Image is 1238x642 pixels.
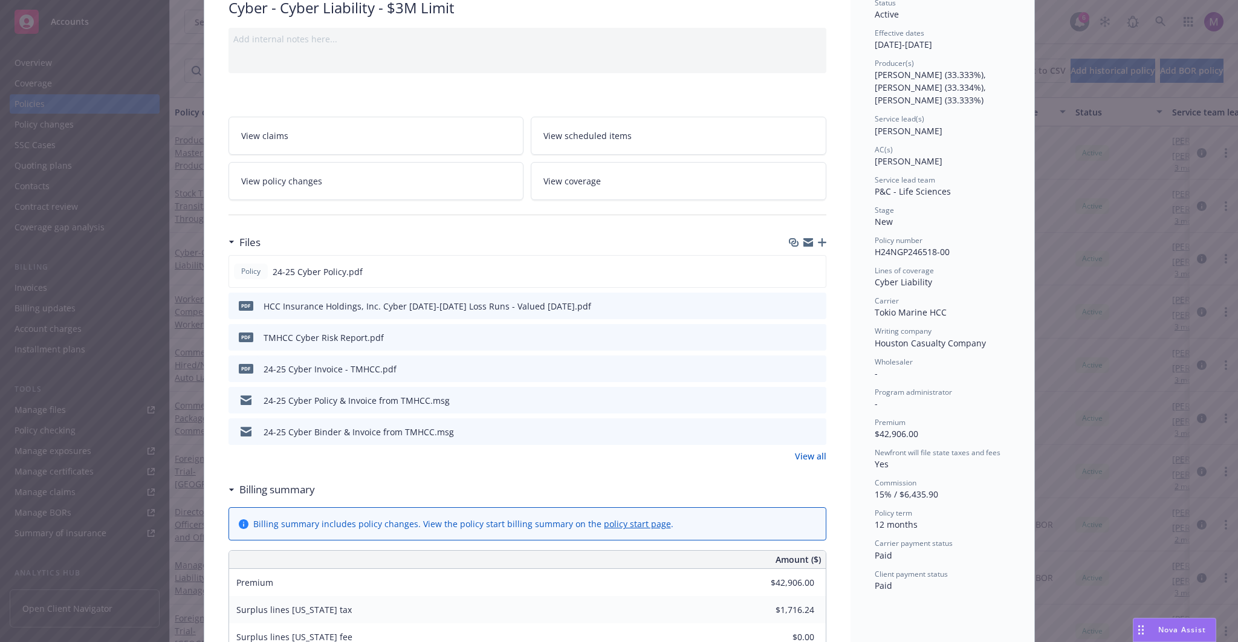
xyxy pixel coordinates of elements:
[875,398,878,409] span: -
[239,364,253,373] span: pdf
[228,117,524,155] a: View claims
[875,569,948,579] span: Client payment status
[264,331,384,344] div: TMHCC Cyber Risk Report.pdf
[531,162,826,200] a: View coverage
[875,144,893,155] span: AC(s)
[1133,618,1216,642] button: Nova Assist
[795,450,826,462] a: View all
[875,28,1010,51] div: [DATE] - [DATE]
[875,235,922,245] span: Policy number
[875,155,942,167] span: [PERSON_NAME]
[236,604,352,615] span: Surplus lines [US_STATE] tax
[273,265,363,278] span: 24-25 Cyber Policy.pdf
[228,482,315,498] div: Billing summary
[233,33,822,45] div: Add internal notes here...
[239,332,253,342] span: pdf
[875,296,899,306] span: Carrier
[1158,624,1206,635] span: Nova Assist
[875,114,924,124] span: Service lead(s)
[875,69,988,106] span: [PERSON_NAME] (33.333%), [PERSON_NAME] (33.334%), [PERSON_NAME] (33.333%)
[811,300,822,313] button: preview file
[791,363,801,375] button: download file
[264,300,591,313] div: HCC Insurance Holdings, Inc. Cyber [DATE]-[DATE] Loss Runs - Valued [DATE].pdf
[875,538,953,548] span: Carrier payment status
[776,553,821,566] span: Amount ($)
[543,129,632,142] span: View scheduled items
[875,508,912,518] span: Policy term
[543,175,601,187] span: View coverage
[264,394,450,407] div: 24-25 Cyber Policy & Invoice from TMHCC.msg
[875,428,918,439] span: $42,906.00
[875,447,1000,458] span: Newfront will file state taxes and fees
[791,300,801,313] button: download file
[791,265,800,278] button: download file
[875,478,916,488] span: Commission
[875,417,906,427] span: Premium
[875,488,938,500] span: 15% / $6,435.90
[875,8,899,20] span: Active
[875,216,893,227] span: New
[875,246,950,258] span: H24NGP246518-00
[875,205,894,215] span: Stage
[791,426,801,438] button: download file
[875,175,935,185] span: Service lead team
[264,363,397,375] div: 24-25 Cyber Invoice - TMHCC.pdf
[875,265,934,276] span: Lines of coverage
[875,58,914,68] span: Producer(s)
[875,550,892,561] span: Paid
[875,387,952,397] span: Program administrator
[604,518,671,530] a: policy start page
[875,368,878,379] span: -
[811,363,822,375] button: preview file
[875,326,932,336] span: Writing company
[875,186,951,197] span: P&C - Life Sciences
[811,426,822,438] button: preview file
[811,331,822,344] button: preview file
[875,306,947,318] span: Tokio Marine HCC
[811,394,822,407] button: preview file
[875,28,924,38] span: Effective dates
[228,235,261,250] div: Files
[253,517,673,530] div: Billing summary includes policy changes. View the policy start billing summary on the .
[239,266,263,277] span: Policy
[1133,618,1149,641] div: Drag to move
[875,125,942,137] span: [PERSON_NAME]
[875,458,889,470] span: Yes
[791,331,801,344] button: download file
[875,276,1010,288] div: Cyber Liability
[264,426,454,438] div: 24-25 Cyber Binder & Invoice from TMHCC.msg
[743,574,822,592] input: 0.00
[743,601,822,619] input: 0.00
[875,357,913,367] span: Wholesaler
[791,394,801,407] button: download file
[241,175,322,187] span: View policy changes
[810,265,821,278] button: preview file
[531,117,826,155] a: View scheduled items
[236,577,273,588] span: Premium
[228,162,524,200] a: View policy changes
[875,337,986,349] span: Houston Casualty Company
[875,519,918,530] span: 12 months
[239,482,315,498] h3: Billing summary
[241,129,288,142] span: View claims
[239,235,261,250] h3: Files
[239,301,253,310] span: pdf
[875,580,892,591] span: Paid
